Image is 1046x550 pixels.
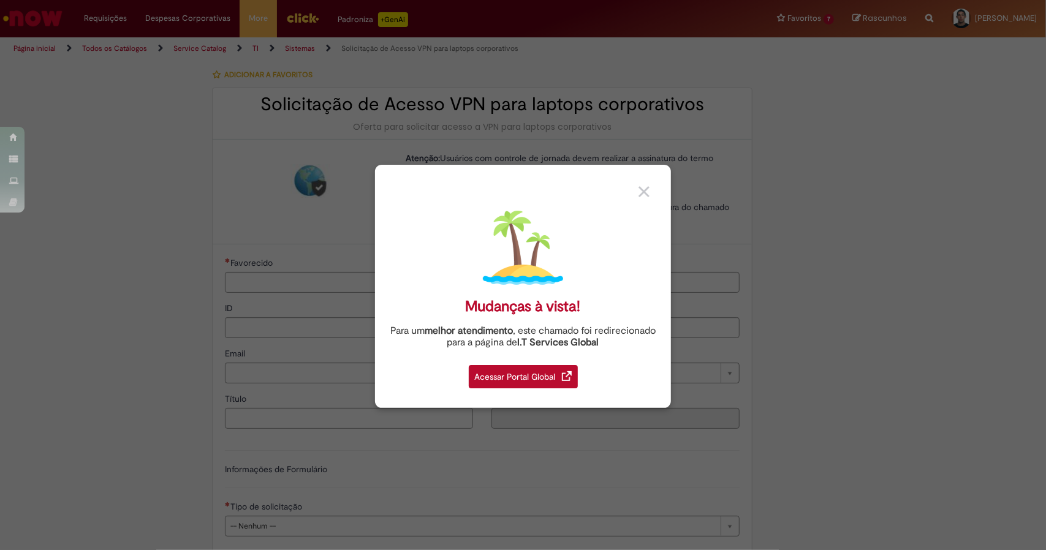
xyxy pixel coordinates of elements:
img: island.png [483,208,563,288]
div: Acessar Portal Global [469,365,578,388]
img: redirect_link.png [562,371,572,381]
a: Acessar Portal Global [469,358,578,388]
a: I.T Services Global [518,330,599,348]
div: Para um , este chamado foi redirecionado para a página de [384,325,662,348]
strong: melhor atendimento [425,325,513,337]
img: close_button_grey.png [639,186,650,197]
div: Mudanças à vista! [466,298,581,315]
